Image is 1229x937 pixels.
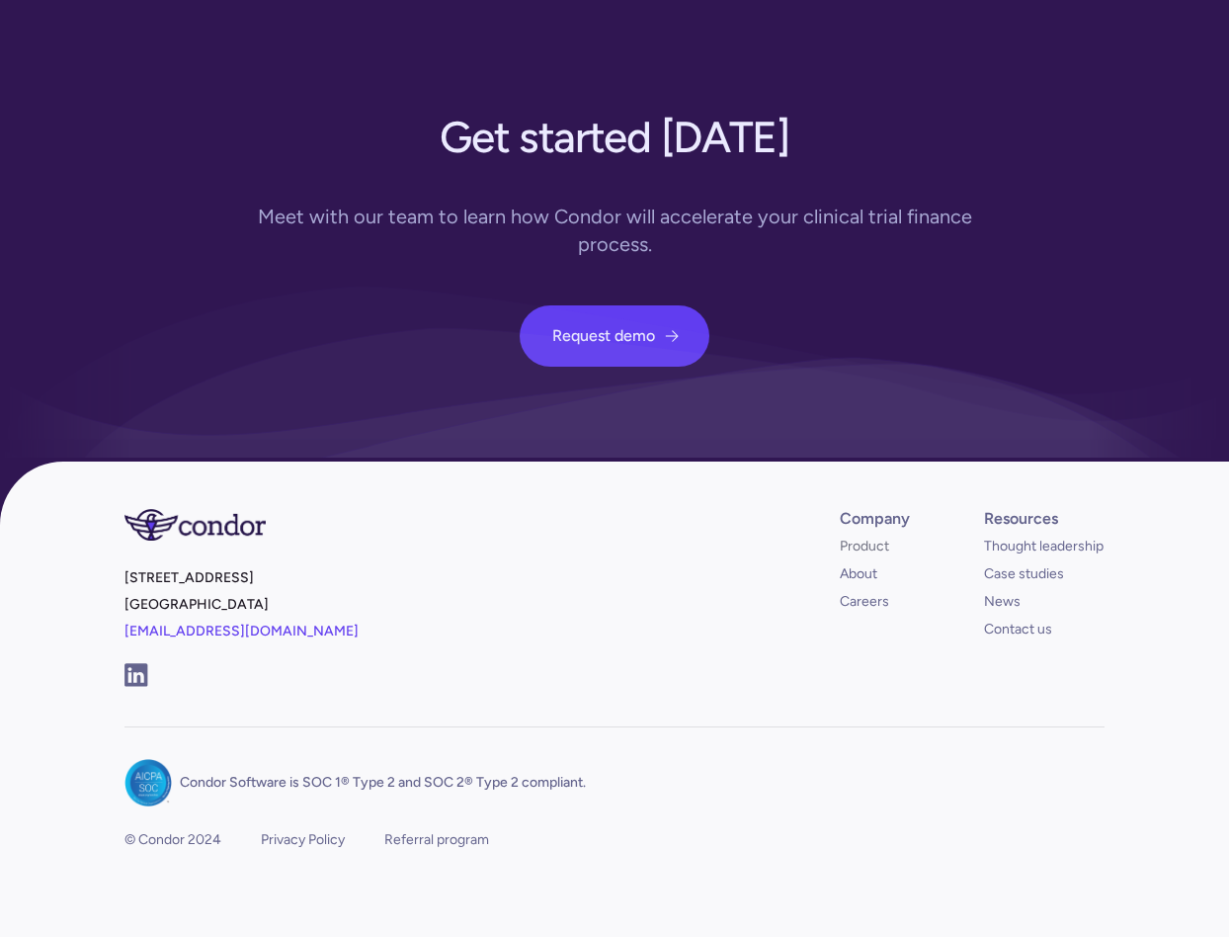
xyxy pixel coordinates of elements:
a: Case studies [984,564,1064,584]
div: Meet with our team to learn how Condor will accelerate your clinical trial finance process. [235,203,994,258]
a: Thought leadership [984,537,1104,556]
a: Request demo [520,305,709,367]
a: Product [840,537,889,556]
span:  [664,329,680,345]
a: Contact us [984,620,1052,639]
div: Resources [984,509,1058,529]
a: Privacy Policy [261,830,345,850]
p: Condor Software is SOC 1® Type 2 and SOC 2® Type 2 compliant. [180,773,586,793]
div: © Condor 2024 [124,830,221,850]
a: News [984,592,1021,612]
p: [STREET_ADDRESS] [GEOGRAPHIC_DATA] [124,564,607,644]
h2: Get started [DATE] [440,102,788,165]
a: About [840,564,877,584]
a: Referral program [384,830,489,850]
a: [EMAIL_ADDRESS][DOMAIN_NAME] [124,623,359,639]
a: Careers [840,592,889,612]
div: Company [840,509,910,529]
